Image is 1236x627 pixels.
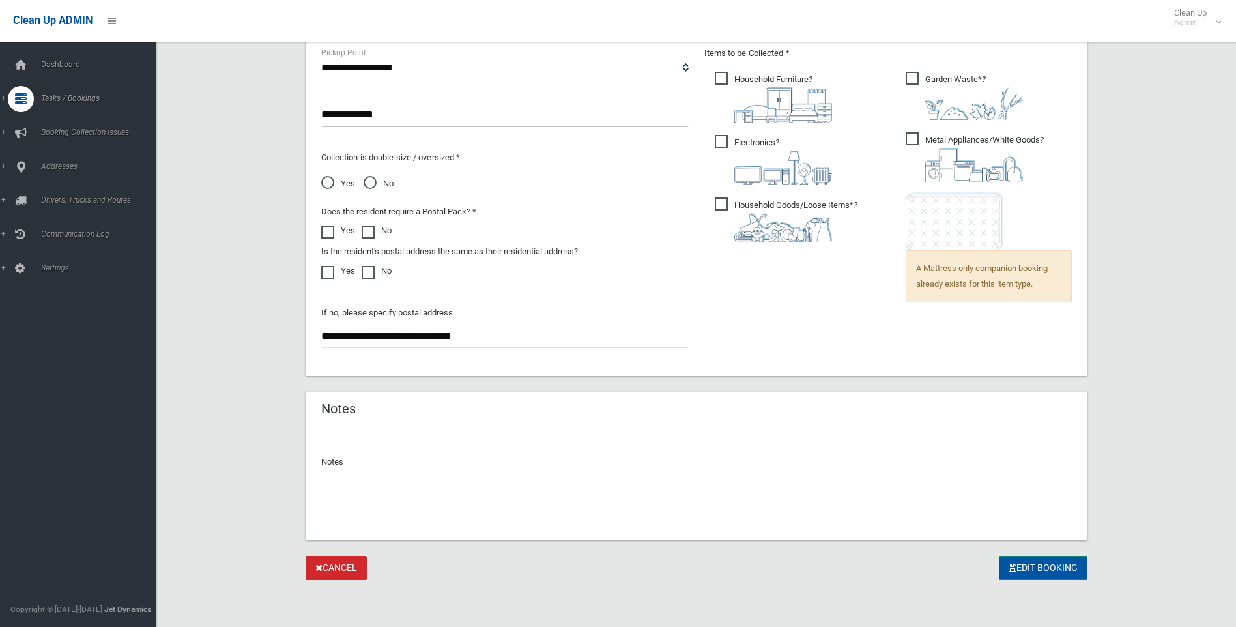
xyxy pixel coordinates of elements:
label: Is the resident's postal address the same as their residential address? [321,244,578,259]
i: ? [925,135,1044,182]
small: Admin [1174,18,1207,27]
span: Metal Appliances/White Goods [906,132,1044,182]
i: ? [925,74,1023,120]
i: ? [734,138,832,185]
span: Drivers, Trucks and Routes [37,196,166,205]
p: Items to be Collected * [704,46,1072,61]
img: e7408bece873d2c1783593a074e5cb2f.png [906,192,1003,250]
span: Household Goods/Loose Items* [715,197,857,242]
strong: Jet Dynamics [104,605,151,614]
span: A Mattress only companion booking already exists for this item type. [906,250,1072,302]
span: Clean Up ADMIN [13,14,93,27]
span: Dashboard [37,60,166,69]
a: Cancel [306,556,367,580]
label: Does the resident require a Postal Pack? * [321,204,476,220]
label: Yes [321,263,355,279]
label: If no, please specify postal address [321,305,453,321]
span: Garden Waste* [906,72,1023,120]
span: No [364,176,394,192]
img: aa9efdbe659d29b613fca23ba79d85cb.png [734,87,832,123]
p: Notes [321,454,1072,470]
span: Tasks / Bookings [37,94,166,103]
label: No [362,263,392,279]
img: 36c1b0289cb1767239cdd3de9e694f19.png [925,148,1023,182]
span: Clean Up [1168,8,1220,27]
img: b13cc3517677393f34c0a387616ef184.png [734,213,832,242]
span: Booking Collection Issues [37,128,166,137]
span: Copyright © [DATE]-[DATE] [10,605,102,614]
button: Edit Booking [999,556,1087,580]
span: Settings [37,263,166,272]
i: ? [734,74,832,123]
span: Communication Log [37,229,166,239]
span: Household Furniture [715,72,832,123]
img: 394712a680b73dbc3d2a6a3a7ffe5a07.png [734,151,832,185]
label: No [362,223,392,239]
p: Collection is double size / oversized * [321,150,689,166]
img: 4fd8a5c772b2c999c83690221e5242e0.png [925,87,1023,120]
span: Addresses [37,162,166,171]
label: Yes [321,223,355,239]
span: Yes [321,176,355,192]
i: ? [734,200,857,242]
header: Notes [306,396,371,422]
span: Electronics [715,135,832,185]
